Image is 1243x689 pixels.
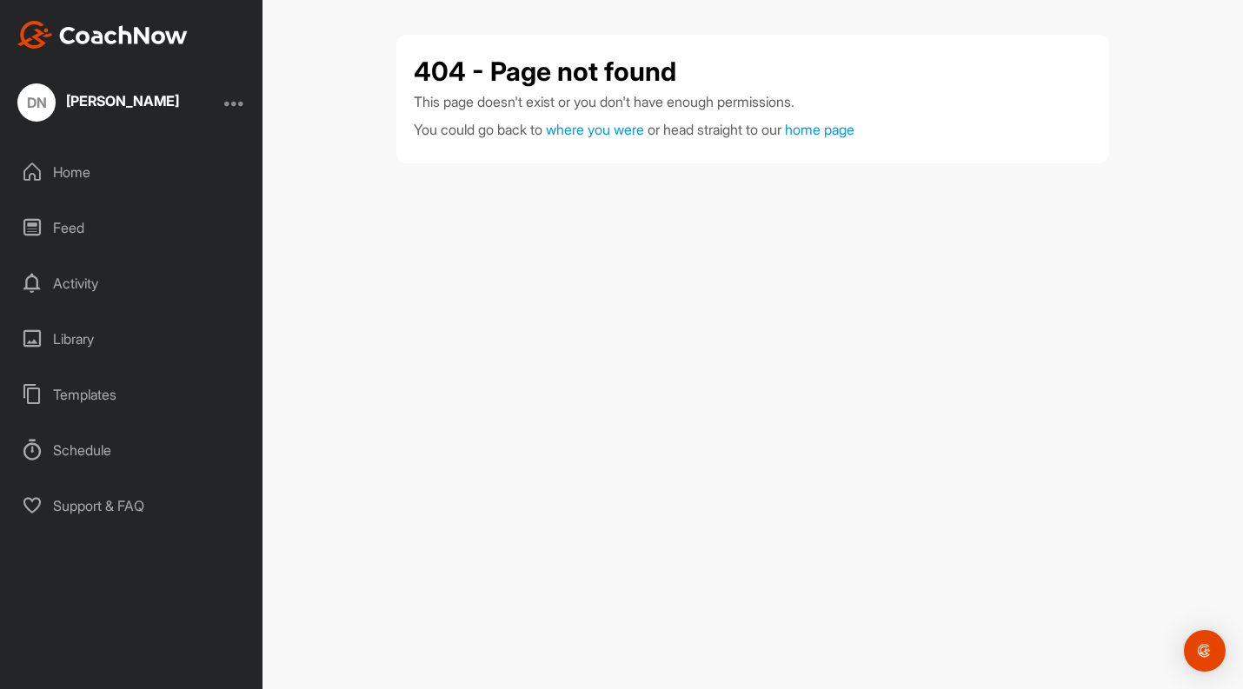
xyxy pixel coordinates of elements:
div: Home [10,150,255,194]
div: DN [17,83,56,122]
div: Feed [10,206,255,249]
span: where you were [546,121,644,138]
p: You could go back to or head straight to our [414,119,1092,140]
div: Support & FAQ [10,484,255,527]
div: Library [10,317,255,361]
div: Schedule [10,428,255,472]
div: Activity [10,262,255,305]
h1: 404 - Page not found [414,52,676,91]
div: Open Intercom Messenger [1184,630,1226,672]
a: home page [785,121,854,138]
img: CoachNow [17,21,188,49]
p: This page doesn't exist or you don't have enough permissions. [414,91,1092,112]
div: [PERSON_NAME] [66,94,179,108]
div: Templates [10,373,255,416]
